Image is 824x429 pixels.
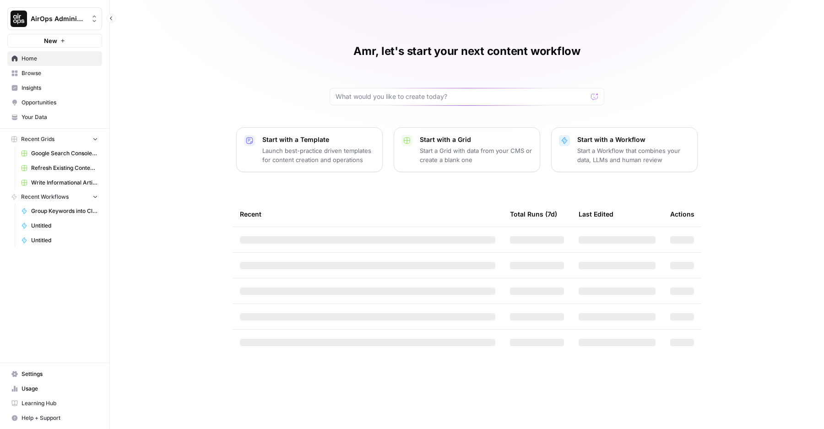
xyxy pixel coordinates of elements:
p: Start a Grid with data from your CMS or create a blank one [420,146,532,164]
input: What would you like to create today? [336,92,587,101]
button: Help + Support [7,411,102,425]
span: Usage [22,385,98,393]
span: Insights [22,84,98,92]
a: Untitled [17,218,102,233]
span: Your Data [22,113,98,121]
button: Start with a GridStart a Grid with data from your CMS or create a blank one [394,127,540,172]
div: Total Runs (7d) [510,201,557,227]
span: Google Search Console - [DOMAIN_NAME] [31,149,98,157]
a: Refresh Existing Content (3) [17,161,102,175]
span: Settings [22,370,98,378]
a: Opportunities [7,95,102,110]
span: Group Keywords into Clusters [31,207,98,215]
button: Start with a TemplateLaunch best-practice driven templates for content creation and operations [236,127,383,172]
span: AirOps Administrative [31,14,86,23]
span: Recent Workflows [21,193,69,201]
button: New [7,34,102,48]
span: Learning Hub [22,399,98,407]
p: Start with a Template [262,135,375,144]
span: Help + Support [22,414,98,422]
button: Workspace: AirOps Administrative [7,7,102,30]
span: Opportunities [22,98,98,107]
div: Recent [240,201,495,227]
a: Your Data [7,110,102,125]
a: Home [7,51,102,66]
p: Start with a Workflow [577,135,690,144]
span: Untitled [31,236,98,244]
img: AirOps Administrative Logo [11,11,27,27]
a: Group Keywords into Clusters [17,204,102,218]
h1: Amr, let's start your next content workflow [353,44,580,59]
a: Learning Hub [7,396,102,411]
span: Refresh Existing Content (3) [31,164,98,172]
a: Usage [7,381,102,396]
div: Last Edited [579,201,613,227]
span: Home [22,54,98,63]
a: Browse [7,66,102,81]
p: Start with a Grid [420,135,532,144]
span: Write Informational Article [31,179,98,187]
p: Start a Workflow that combines your data, LLMs and human review [577,146,690,164]
a: Google Search Console - [DOMAIN_NAME] [17,146,102,161]
span: Browse [22,69,98,77]
p: Launch best-practice driven templates for content creation and operations [262,146,375,164]
span: New [44,36,57,45]
a: Settings [7,367,102,381]
span: Untitled [31,222,98,230]
div: Actions [670,201,694,227]
a: Untitled [17,233,102,248]
a: Insights [7,81,102,95]
button: Recent Grids [7,132,102,146]
button: Recent Workflows [7,190,102,204]
span: Recent Grids [21,135,54,143]
button: Start with a WorkflowStart a Workflow that combines your data, LLMs and human review [551,127,698,172]
a: Write Informational Article [17,175,102,190]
